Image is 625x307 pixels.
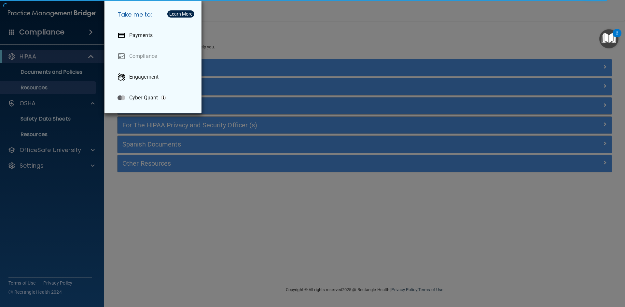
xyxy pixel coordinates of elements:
div: 2 [616,33,618,42]
div: Learn More [169,12,192,16]
a: Payments [112,26,196,45]
button: Open Resource Center, 2 new notifications [599,29,618,48]
p: Engagement [129,74,159,80]
iframe: Drift Widget Chat Controller [512,261,617,287]
a: Compliance [112,47,196,65]
a: Engagement [112,68,196,86]
p: Cyber Quant [129,95,158,101]
h5: Take me to: [112,6,196,24]
a: Cyber Quant [112,89,196,107]
button: Learn More [167,10,194,18]
p: Payments [129,32,153,39]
